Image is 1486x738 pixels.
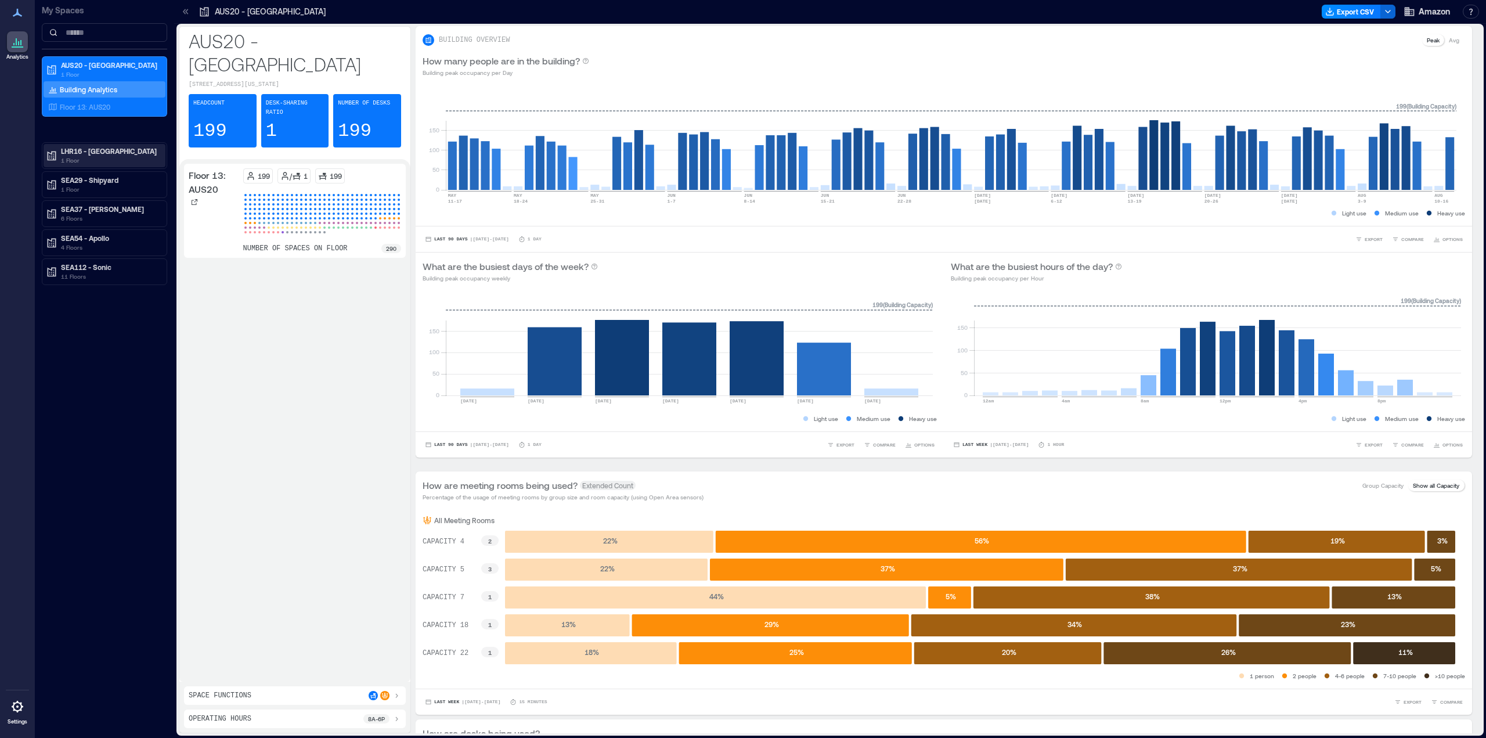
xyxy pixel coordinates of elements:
[1440,699,1463,705] span: COMPARE
[61,156,158,165] p: 1 Floor
[60,85,117,94] p: Building Analytics
[1437,208,1465,218] p: Heavy use
[448,199,462,204] text: 11-17
[1404,699,1422,705] span: EXPORT
[528,236,542,243] p: 1 Day
[897,193,906,198] text: JUN
[60,102,110,111] p: Floor 13: AUS20
[1002,648,1016,656] text: 20 %
[561,620,576,628] text: 13 %
[338,99,390,108] p: Number of Desks
[304,171,308,181] p: 1
[1362,481,1404,490] p: Group Capacity
[434,516,495,525] p: All Meeting Rooms
[909,414,937,423] p: Heavy use
[215,6,326,17] p: AUS20 - [GEOGRAPHIC_DATA]
[1342,414,1366,423] p: Light use
[1434,193,1443,198] text: AUG
[432,166,439,173] tspan: 50
[1390,439,1426,451] button: COMPARE
[881,564,895,573] text: 37 %
[1431,233,1465,245] button: OPTIONS
[1413,481,1459,490] p: Show all Capacity
[1392,696,1424,708] button: EXPORT
[423,54,580,68] p: How many people are in the building?
[432,370,439,377] tspan: 50
[1437,537,1448,545] text: 3 %
[662,398,679,404] text: [DATE]
[821,199,835,204] text: 15-21
[193,120,227,143] p: 199
[1435,671,1465,681] p: >10 people
[3,693,31,729] a: Settings
[423,566,464,574] text: CAPACITY 5
[1062,398,1070,404] text: 4am
[1387,592,1402,600] text: 13 %
[1204,193,1221,198] text: [DATE]
[709,592,724,600] text: 44 %
[1353,233,1385,245] button: EXPORT
[797,398,814,404] text: [DATE]
[258,171,270,181] p: 199
[330,171,342,181] p: 199
[914,441,935,448] span: OPTIONS
[1047,441,1064,448] p: 1 Hour
[1204,199,1218,204] text: 20-26
[1437,414,1465,423] p: Heavy use
[368,714,385,723] p: 8a - 6p
[1250,671,1274,681] p: 1 person
[1342,208,1366,218] p: Light use
[266,99,324,117] p: Desk-sharing ratio
[429,327,439,334] tspan: 150
[836,441,854,448] span: EXPORT
[957,347,968,354] tspan: 100
[61,60,158,70] p: AUS20 - [GEOGRAPHIC_DATA]
[423,439,511,451] button: Last 90 Days |[DATE]-[DATE]
[1385,208,1419,218] p: Medium use
[1341,620,1355,628] text: 23 %
[61,272,158,281] p: 11 Floors
[528,441,542,448] p: 1 Day
[61,185,158,194] p: 1 Floor
[386,244,396,253] p: 290
[1067,620,1082,628] text: 34 %
[519,699,547,705] p: 15 minutes
[903,439,937,451] button: OPTIONS
[821,193,829,198] text: JUN
[764,620,779,628] text: 29 %
[189,168,239,196] p: Floor 13: AUS20
[189,691,251,700] p: Space Functions
[423,538,464,546] text: CAPACITY 4
[1419,6,1450,17] span: Amazon
[1385,414,1419,423] p: Medium use
[1293,671,1317,681] p: 2 people
[1358,199,1366,204] text: 3-9
[964,391,968,398] tspan: 0
[266,120,277,143] p: 1
[667,199,676,204] text: 1-7
[436,391,439,398] tspan: 0
[423,492,704,502] p: Percentage of the usage of meeting rooms by group size and room capacity (using Open Area sensors)
[61,175,158,185] p: SEA29 - Shipyard
[1233,564,1247,573] text: 37 %
[1365,441,1383,448] span: EXPORT
[590,193,599,198] text: MAY
[585,648,599,656] text: 18 %
[1322,5,1381,19] button: Export CSV
[189,80,401,89] p: [STREET_ADDRESS][US_STATE]
[974,199,991,204] text: [DATE]
[423,233,511,245] button: Last 90 Days |[DATE]-[DATE]
[1442,236,1463,243] span: OPTIONS
[814,414,838,423] p: Light use
[1377,398,1386,404] text: 8pm
[6,53,28,60] p: Analytics
[744,193,753,198] text: JUN
[975,537,989,545] text: 56 %
[1383,671,1416,681] p: 7-10 people
[957,324,968,331] tspan: 150
[1434,199,1448,204] text: 10-16
[730,398,746,404] text: [DATE]
[897,199,911,204] text: 22-28
[951,260,1113,273] p: What are the busiest hours of the day?
[243,244,348,253] p: number of spaces on floor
